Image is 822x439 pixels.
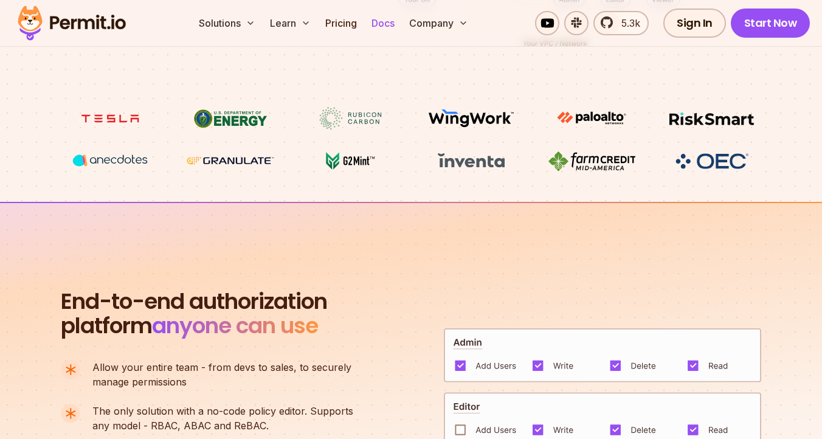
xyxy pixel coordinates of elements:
img: Rubicon [305,107,396,130]
img: G2mint [305,150,396,173]
img: Granulate [185,150,276,173]
img: inventa [426,150,517,171]
span: anyone can use [152,310,318,341]
button: Solutions [194,11,260,35]
span: End-to-end authorization [61,289,327,314]
img: US department of energy [185,107,276,130]
img: Risksmart [666,107,758,130]
p: manage permissions [92,360,351,389]
span: Allow your entire team - from devs to sales, to securely [92,360,351,375]
img: OEC [673,151,751,170]
a: Start Now [731,9,810,38]
img: vega [64,150,156,172]
img: paloalto [546,107,637,129]
img: Wingwork [426,107,517,130]
span: The only solution with a no-code policy editor. Supports [92,404,353,418]
img: Farm Credit [546,150,637,173]
a: Sign In [663,9,726,38]
a: 5.3k [593,11,649,35]
h2: platform [61,289,327,338]
a: Docs [367,11,399,35]
img: Permit logo [12,2,131,44]
button: Company [404,11,473,35]
img: tesla [64,107,156,130]
button: Learn [265,11,316,35]
a: Pricing [320,11,362,35]
p: any model - RBAC, ABAC and ReBAC. [92,404,353,433]
span: 5.3k [614,16,640,30]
